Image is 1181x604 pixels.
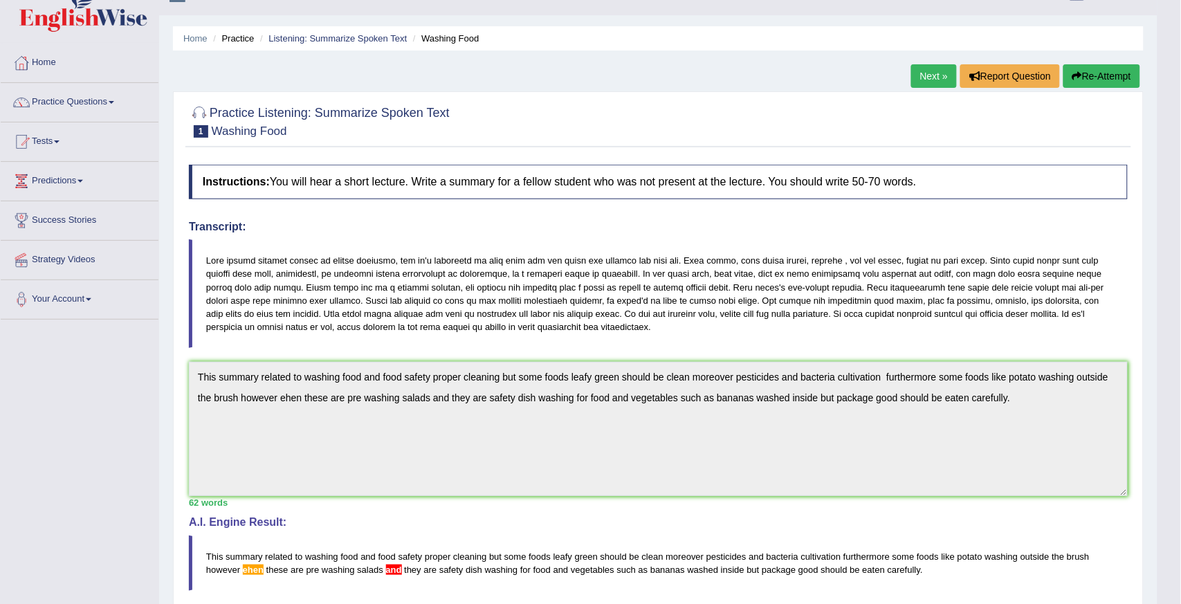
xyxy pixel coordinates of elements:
h2: Practice Listening: Summarize Spoken Text [189,103,450,138]
a: Strategy Videos [1,241,158,275]
span: carefully [888,565,920,575]
a: Listening: Summarize Spoken Text [268,33,407,44]
span: furthermore [843,551,890,562]
span: 1 [194,125,208,138]
span: and [360,551,376,562]
span: however [206,565,240,575]
span: outside [1020,551,1050,562]
span: inside [721,565,744,575]
span: should [821,565,848,575]
span: washed [688,565,719,575]
span: moreover [666,551,704,562]
a: Home [183,33,208,44]
span: they [404,565,421,575]
span: washing [305,551,338,562]
span: the [1052,551,1065,562]
span: package [762,565,796,575]
h4: You will hear a short lecture. Write a summary for a fellow student who was not present at the le... [189,165,1128,199]
span: washing [485,565,518,575]
span: washing [985,551,1018,562]
li: Practice [210,32,254,45]
a: Your Account [1,280,158,315]
span: for [520,565,531,575]
button: Re-Attempt [1063,64,1140,88]
span: Possible spelling mistake found. (did you mean: then) [243,565,264,575]
span: but [747,565,760,575]
span: are [291,565,304,575]
span: This [206,551,223,562]
h4: Transcript: [189,221,1128,233]
span: bacteria [767,551,798,562]
blockquote: . [189,536,1128,591]
span: bananas [650,565,685,575]
h4: A.I. Engine Result: [189,516,1128,529]
span: summary [226,551,262,562]
b: Instructions: [203,176,270,187]
span: are [424,565,437,575]
span: brush [1067,551,1090,562]
a: Tests [1,122,158,157]
span: Use a comma before ‘and’ if it connects two independent clauses (unless they are closely connecte... [383,565,386,575]
span: safety [399,551,423,562]
span: food [533,565,551,575]
span: Possible typo: you repeated a whitespace (did you mean: ) [841,551,843,562]
span: some [504,551,527,562]
a: Next » [911,64,957,88]
span: salads [357,565,383,575]
span: foods [529,551,551,562]
span: and [749,551,764,562]
span: cleaning [453,551,486,562]
a: Home [1,44,158,78]
span: food [378,551,396,562]
span: such [617,565,636,575]
span: as [639,565,648,575]
span: clean [642,551,663,562]
span: leafy [553,551,572,562]
span: be [850,565,860,575]
span: pre [306,565,320,575]
span: eaten [863,565,886,575]
a: Predictions [1,162,158,196]
li: Washing Food [410,32,479,45]
span: be [630,551,639,562]
a: Practice Questions [1,83,158,118]
span: food [340,551,358,562]
span: Use a comma before ‘and’ if it connects two independent clauses (unless they are closely connecte... [386,565,402,575]
span: good [798,565,818,575]
span: vegetables [571,565,614,575]
span: dish [466,565,482,575]
button: Report Question [960,64,1060,88]
span: to [295,551,303,562]
a: Success Stories [1,201,158,236]
span: but [489,551,502,562]
blockquote: Lore ipsumd sitamet consec ad elitse doeiusmo, tem in'u laboreetd ma aliq enim adm ven quisn exe ... [189,239,1128,348]
span: potato [958,551,982,562]
span: safety [439,565,464,575]
span: foods [917,551,939,562]
span: pesticides [706,551,747,562]
span: some [892,551,915,562]
span: and [553,565,569,575]
span: cultivation [801,551,841,562]
span: should [601,551,627,562]
span: related [265,551,293,562]
span: these [266,565,289,575]
span: green [575,551,598,562]
span: proper [425,551,451,562]
div: 62 words [189,496,1128,509]
span: like [942,551,955,562]
small: Washing Food [212,125,287,138]
span: washing [322,565,355,575]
